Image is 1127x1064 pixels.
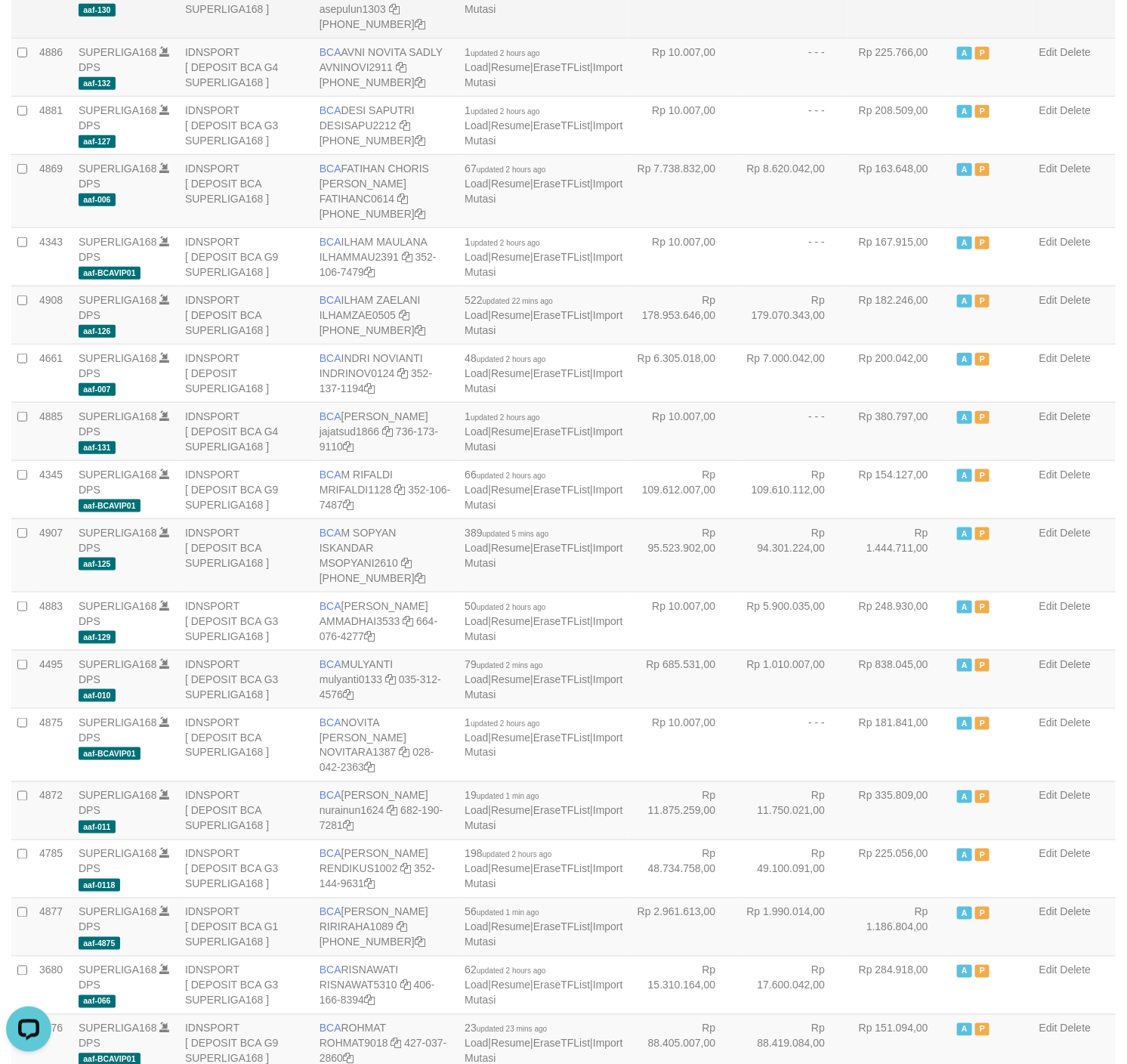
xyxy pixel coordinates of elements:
[343,441,354,453] a: Copy 7361739110 to clipboard
[533,178,590,190] a: EraseTFList
[465,469,545,481] span: 66
[533,921,590,933] a: EraseTFList
[465,61,622,88] a: Import Mutasi
[465,410,622,453] span: | | |
[533,542,590,554] a: EraseTFList
[957,163,972,176] span: Active
[471,107,540,116] span: updated 2 hours ago
[629,227,739,286] td: Rp 10.007,00
[179,286,313,344] td: IDNSPORT [ DEPOSIT BCA SUPERLIGA168 ]
[1061,600,1091,612] a: Delete
[1061,294,1091,306] a: Delete
[1039,410,1058,422] a: Edit
[179,96,313,154] td: IDNSPORT [ DEPOSIT BCA G3 SUPERLIGA168 ]
[465,731,622,759] a: Import Mutasi
[465,178,488,190] a: Load
[320,921,394,933] a: RIRIRAHA1089
[73,227,179,286] td: DPS
[1039,162,1058,175] a: Edit
[320,193,394,205] a: FATIHANC0614
[465,162,622,205] span: | | |
[533,615,590,627] a: EraseTFList
[465,294,622,336] span: | | |
[343,688,354,701] a: Copy 0353124576 to clipboard
[465,805,488,817] a: Load
[957,47,972,60] span: Active
[629,460,739,518] td: Rp 109.612.007,00
[1039,469,1058,481] a: Edit
[465,863,488,875] a: Load
[385,673,396,685] a: Copy mulyanti0133 to clipboard
[533,673,590,685] a: EraseTFList
[1039,527,1058,539] a: Edit
[33,154,73,227] td: 4869
[465,425,622,453] a: Import Mutasi
[491,979,530,991] a: Resume
[320,309,396,321] a: ILHAMZAE0505
[848,344,951,402] td: Rp 200.042,00
[1061,104,1091,116] a: Delete
[79,325,116,338] span: aaf-126
[533,979,590,991] a: EraseTFList
[465,979,622,1007] a: Import Mutasi
[73,402,179,460] td: DPS
[975,353,990,366] span: Paused
[320,557,398,569] a: MSOPYANI2610
[465,921,622,948] a: Import Mutasi
[320,469,341,481] span: BCA
[975,47,990,60] span: Paused
[629,286,739,344] td: Rp 178.953.646,00
[415,135,425,147] a: Copy 4062280453 to clipboard
[73,518,179,592] td: DPS
[1061,716,1091,728] a: Delete
[738,38,848,96] td: - - -
[471,49,540,57] span: updated 2 hours ago
[491,731,530,744] a: Resume
[465,367,622,394] a: Import Mutasi
[33,96,73,154] td: 4881
[491,921,530,933] a: Resume
[396,61,406,73] a: Copy AVNINOVI2911 to clipboard
[465,410,540,422] span: 1
[313,286,459,344] td: ILHAM ZAELANI [PHONE_NUMBER]
[491,673,530,685] a: Resume
[957,237,972,249] span: Active
[1061,162,1091,175] a: Delete
[465,46,622,88] span: | | |
[957,411,972,424] span: Active
[465,352,622,394] span: | | |
[1039,906,1058,918] a: Edit
[465,673,488,685] a: Load
[403,615,413,627] a: Copy AMMADHAI3533 to clipboard
[400,119,410,131] a: Copy DESISAPU2212 to clipboard
[1039,848,1058,860] a: Edit
[400,863,411,875] a: Copy RENDIKUS1002 to clipboard
[1039,964,1058,976] a: Edit
[1039,658,1058,670] a: Edit
[79,469,157,481] a: SUPERLIGA168
[397,367,408,379] a: Copy INDRINOV0124 to clipboard
[415,324,425,336] a: Copy 4062280631 to clipboard
[1061,1022,1091,1035] a: Delete
[465,542,488,554] a: Load
[320,979,397,991] a: RISNAWAT5310
[491,484,530,496] a: Resume
[738,402,848,460] td: - - -
[73,154,179,227] td: DPS
[1061,236,1091,248] a: Delete
[320,3,386,15] a: asepulun1303
[79,716,157,728] a: SUPERLIGA168
[629,38,739,96] td: Rp 10.007,00
[465,469,622,511] span: | | |
[79,236,157,248] a: SUPERLIGA168
[320,863,398,875] a: RENDIKUS1002
[465,251,488,263] a: Load
[629,344,739,402] td: Rp 6.305.018,00
[179,344,313,402] td: IDNSPORT [ DEPOSIT SUPERLIGA168 ]
[320,484,392,496] a: MRIFALDI1128
[399,747,409,759] a: Copy NOVITARA1387 to clipboard
[313,518,459,592] td: M SOPYAN ISKANDAR [PHONE_NUMBER]
[1061,46,1091,58] a: Delete
[533,425,590,438] a: EraseTFList
[465,484,622,511] a: Import Mutasi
